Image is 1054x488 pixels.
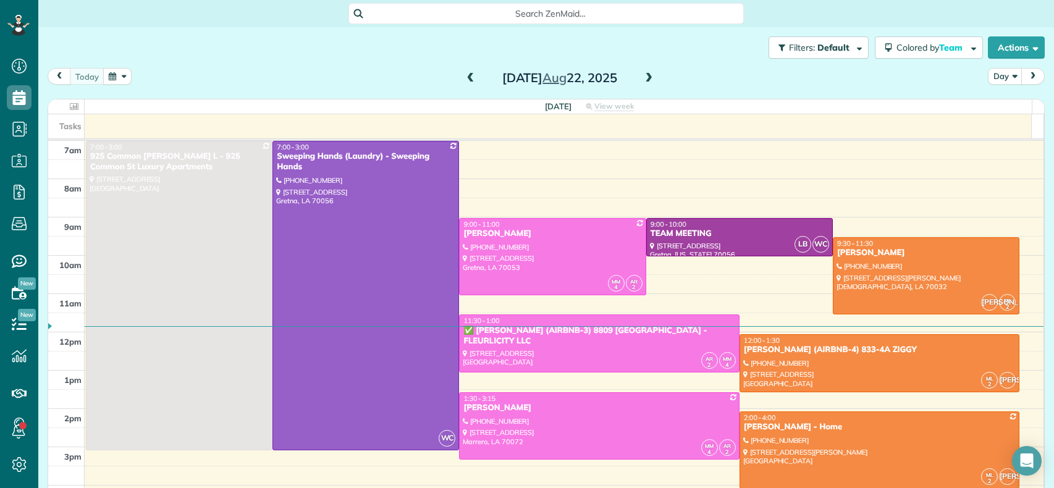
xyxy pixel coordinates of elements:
span: Team [939,42,964,53]
span: 9am [64,222,82,232]
span: 8am [64,183,82,193]
span: 2:00 - 4:00 [744,413,776,422]
small: 4 [702,447,717,458]
div: Sweeping Hands (Laundry) - Sweeping Hands [276,151,455,172]
span: [PERSON_NAME] [999,468,1016,485]
div: [PERSON_NAME] [463,403,735,413]
div: [PERSON_NAME] (AIRBNB-4) 833-4A ZIGGY [743,345,1016,355]
span: AR [630,278,638,285]
h2: [DATE] 22, 2025 [483,71,637,85]
span: ML [1004,297,1011,304]
button: Filters: Default [769,36,869,59]
span: 10am [59,260,82,270]
span: 9:30 - 11:30 [837,239,873,248]
span: [DATE] [545,101,571,111]
span: 9:00 - 11:00 [463,220,499,229]
span: Aug [542,70,567,85]
span: AR [723,442,731,449]
span: Colored by [896,42,967,53]
div: [PERSON_NAME] [837,248,1016,258]
span: WC [812,236,829,253]
span: 12pm [59,337,82,347]
span: AR [706,355,713,362]
small: 2 [982,379,997,390]
div: [PERSON_NAME] - Home [743,422,1016,432]
span: [PERSON_NAME] [999,372,1016,389]
span: 1:30 - 3:15 [463,394,495,403]
span: ML [986,471,993,478]
span: 12:00 - 1:30 [744,336,780,345]
span: New [18,309,36,321]
small: 2 [1000,301,1015,313]
div: ✅ [PERSON_NAME] (AIRBNB-3) 8809 [GEOGRAPHIC_DATA] - FLEURLICITY LLC [463,326,735,347]
span: MM [612,278,620,285]
span: 9:00 - 10:00 [651,220,686,229]
button: prev [48,68,71,85]
small: 2 [982,476,997,487]
button: Colored byTeam [875,36,983,59]
span: Default [817,42,850,53]
span: 1pm [64,375,82,385]
span: 7:00 - 3:00 [90,143,122,151]
button: Day [988,68,1022,85]
small: 2 [626,282,642,293]
div: TEAM MEETING [650,229,829,239]
span: New [18,277,36,290]
a: Filters: Default [762,36,869,59]
span: Filters: [789,42,815,53]
span: 11am [59,298,82,308]
small: 2 [720,447,735,458]
div: 925 Common [PERSON_NAME] L - 925 Common St Luxury Apartments [90,151,269,172]
button: today [70,68,104,85]
span: [PERSON_NAME] [981,294,998,311]
span: LB [795,236,811,253]
div: Open Intercom Messenger [1012,446,1042,476]
button: next [1021,68,1045,85]
small: 4 [720,360,735,371]
span: ML [986,375,993,382]
small: 4 [609,282,624,293]
span: WC [439,430,455,447]
span: View week [594,101,634,111]
span: 7am [64,145,82,155]
small: 2 [702,360,717,371]
span: 7:00 - 3:00 [277,143,309,151]
button: Actions [988,36,1045,59]
span: 3pm [64,452,82,461]
span: MM [705,442,714,449]
span: MM [723,355,731,362]
span: 2pm [64,413,82,423]
div: [PERSON_NAME] [463,229,642,239]
span: Tasks [59,121,82,131]
span: 11:30 - 1:00 [463,316,499,325]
